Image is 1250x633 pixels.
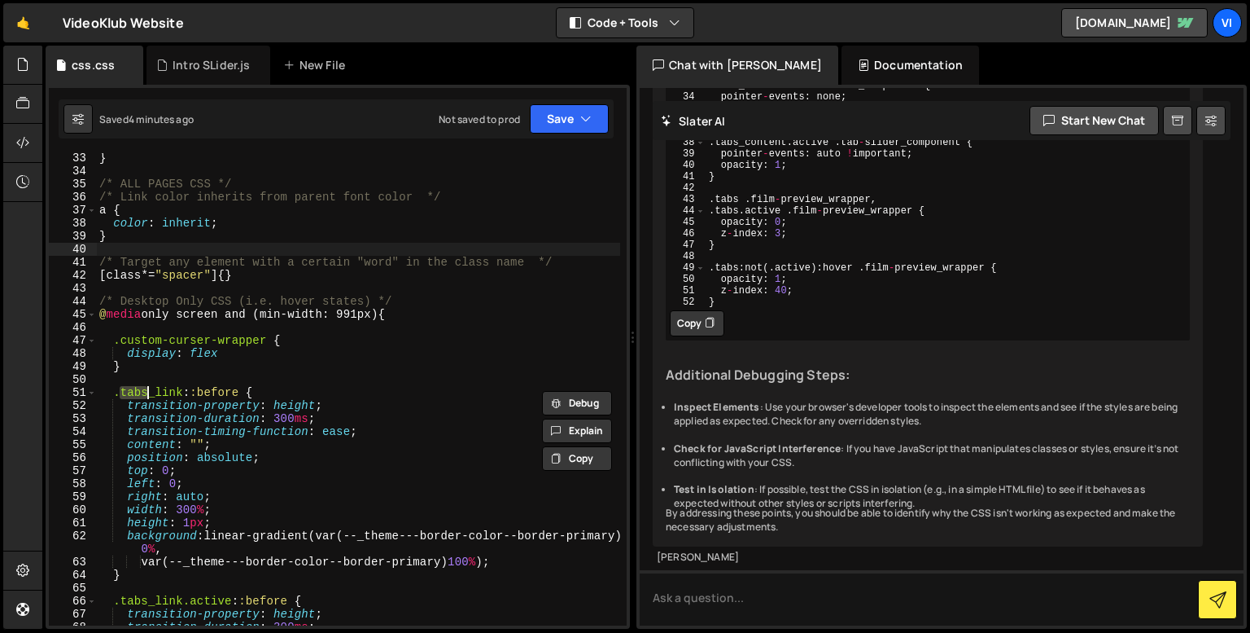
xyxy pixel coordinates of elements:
button: Code + Tools [557,8,693,37]
div: 61 [49,517,97,530]
div: 41 [49,256,97,269]
div: Chat with [PERSON_NAME] [636,46,838,85]
div: 35 [49,178,97,191]
div: 43 [667,194,705,205]
div: 50 [667,274,705,285]
div: 44 [49,295,97,308]
div: 44 [667,205,705,217]
div: 52 [667,297,705,308]
div: Saved [99,112,194,126]
div: 65 [49,582,97,595]
button: Explain [542,419,612,443]
div: 47 [667,240,705,251]
div: 45 [49,308,97,321]
div: 42 [49,269,97,282]
li: : Use your browser's developer tools to inspect the elements and see if the styles are being appl... [674,401,1190,429]
div: 41 [667,171,705,182]
button: Save [530,104,609,134]
div: 49 [49,360,97,373]
button: Start new chat [1029,106,1159,135]
div: 42 [667,182,705,194]
div: 67 [49,608,97,621]
div: 54 [49,425,97,438]
button: Copy [542,446,612,471]
div: 63 [49,556,97,569]
div: 46 [667,228,705,240]
h2: Slater AI [661,113,726,129]
div: 39 [667,148,705,160]
a: Vi [1213,8,1242,37]
div: 39 [49,230,97,243]
div: 38 [49,217,97,230]
strong: Test in Isolation [674,482,754,496]
div: 4 minutes ago [129,112,194,126]
div: Not saved to prod [439,112,520,126]
div: 48 [49,347,97,360]
div: 49 [667,262,705,274]
div: 46 [49,321,97,334]
div: 43 [49,282,97,295]
h3: Additional Debugging Steps: [666,367,1190,383]
div: 36 [49,191,97,204]
div: 38 [667,137,705,148]
div: 52 [49,399,97,412]
div: 62 [49,530,97,556]
div: 48 [667,251,705,262]
a: [DOMAIN_NAME] [1061,8,1208,37]
div: 51 [667,285,705,297]
div: 66 [49,595,97,608]
li: : If you have JavaScript that manipulates classes or styles, ensure it’s not conflicting with you... [674,442,1190,470]
div: 57 [49,464,97,477]
div: 55 [49,438,97,451]
div: 40 [49,243,97,256]
strong: Check for JavaScript Interference [674,442,841,455]
div: 34 [667,91,705,103]
div: 56 [49,451,97,464]
div: [PERSON_NAME] [657,551,1199,565]
div: 47 [49,334,97,347]
div: 33 [49,152,97,165]
div: VideoKlub Website [63,13,184,33]
strong: Inspect Elements [674,400,760,414]
div: 45 [667,217,705,228]
div: 34 [49,165,97,178]
div: 40 [667,160,705,171]
div: New File [283,57,352,73]
div: 59 [49,490,97,503]
div: 60 [49,503,97,517]
div: 53 [49,412,97,425]
div: 50 [49,373,97,386]
div: Intro SLider.js [173,57,250,73]
div: 37 [49,204,97,217]
li: : If possible, test the CSS in isolation (e.g., in a simple HTML file) to see if it behaves as ex... [674,483,1190,511]
div: 58 [49,477,97,490]
div: Documentation [841,46,979,85]
div: 51 [49,386,97,399]
div: 64 [49,569,97,582]
div: css.css [72,57,115,73]
a: 🤙 [3,3,43,42]
button: Copy [670,310,724,336]
button: Debug [542,391,612,415]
